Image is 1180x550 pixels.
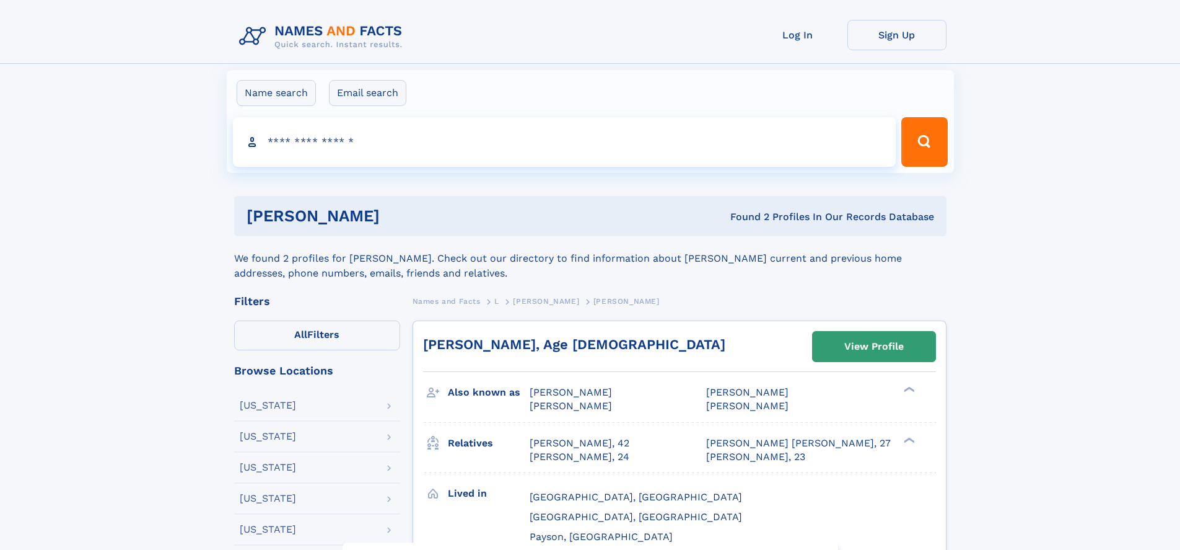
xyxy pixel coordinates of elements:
[240,401,296,410] div: [US_STATE]
[448,433,530,454] h3: Relatives
[240,525,296,534] div: [US_STATE]
[901,117,947,167] button: Search Button
[494,297,499,306] span: L
[233,117,896,167] input: search input
[530,400,612,412] span: [PERSON_NAME]
[234,321,400,350] label: Filters
[530,491,742,503] span: [GEOGRAPHIC_DATA], [GEOGRAPHIC_DATA]
[413,293,481,309] a: Names and Facts
[847,20,946,50] a: Sign Up
[813,332,935,361] a: View Profile
[448,382,530,403] h3: Also known as
[237,80,316,106] label: Name search
[593,297,660,306] span: [PERSON_NAME]
[494,293,499,309] a: L
[844,332,904,361] div: View Profile
[706,450,805,464] a: [PERSON_NAME], 23
[513,293,579,309] a: [PERSON_NAME]
[530,511,742,523] span: [GEOGRAPHIC_DATA], [GEOGRAPHIC_DATA]
[234,296,400,307] div: Filters
[240,494,296,503] div: [US_STATE]
[247,208,555,224] h1: [PERSON_NAME]
[530,531,673,543] span: Payson, [GEOGRAPHIC_DATA]
[555,210,934,224] div: Found 2 Profiles In Our Records Database
[240,432,296,441] div: [US_STATE]
[706,400,789,412] span: [PERSON_NAME]
[448,483,530,504] h3: Lived in
[234,236,946,281] div: We found 2 profiles for [PERSON_NAME]. Check out our directory to find information about [PERSON_...
[530,450,629,464] a: [PERSON_NAME], 24
[706,386,789,398] span: [PERSON_NAME]
[748,20,847,50] a: Log In
[234,365,400,376] div: Browse Locations
[329,80,406,106] label: Email search
[240,463,296,472] div: [US_STATE]
[901,386,916,394] div: ❯
[234,20,413,53] img: Logo Names and Facts
[706,437,891,450] a: [PERSON_NAME] [PERSON_NAME], 27
[423,337,725,352] a: [PERSON_NAME], Age [DEMOGRAPHIC_DATA]
[513,297,579,306] span: [PERSON_NAME]
[901,436,916,444] div: ❯
[530,437,629,450] a: [PERSON_NAME], 42
[294,329,307,340] span: All
[530,386,612,398] span: [PERSON_NAME]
